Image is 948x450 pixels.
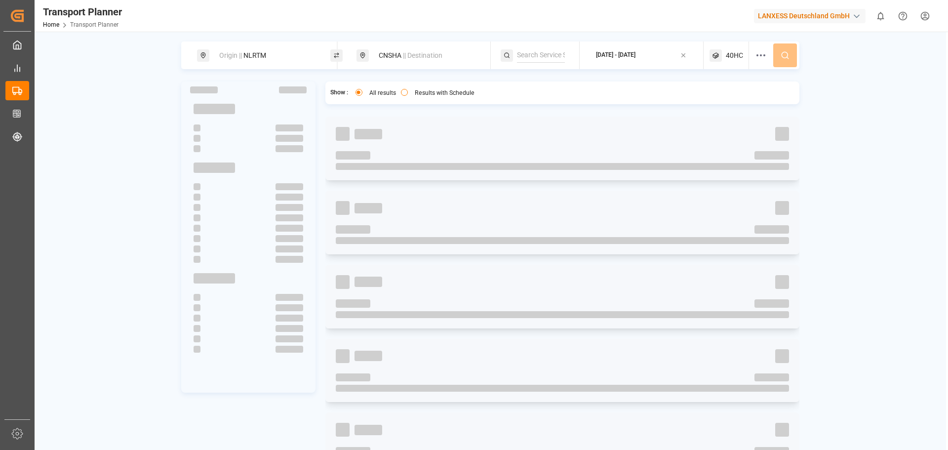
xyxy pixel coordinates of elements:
[43,4,122,19] div: Transport Planner
[415,90,474,96] label: Results with Schedule
[869,5,892,27] button: show 0 new notifications
[754,6,869,25] button: LANXESS Deutschland GmbH
[892,5,914,27] button: Help Center
[369,90,396,96] label: All results
[43,21,59,28] a: Home
[517,48,565,63] input: Search Service String
[586,46,698,65] button: [DATE] - [DATE]
[403,51,442,59] span: || Destination
[726,50,743,61] span: 40HC
[330,88,348,97] span: Show :
[219,51,242,59] span: Origin ||
[213,46,320,65] div: NLRTM
[596,51,635,60] div: [DATE] - [DATE]
[754,9,866,23] div: LANXESS Deutschland GmbH
[373,46,479,65] div: CNSHA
